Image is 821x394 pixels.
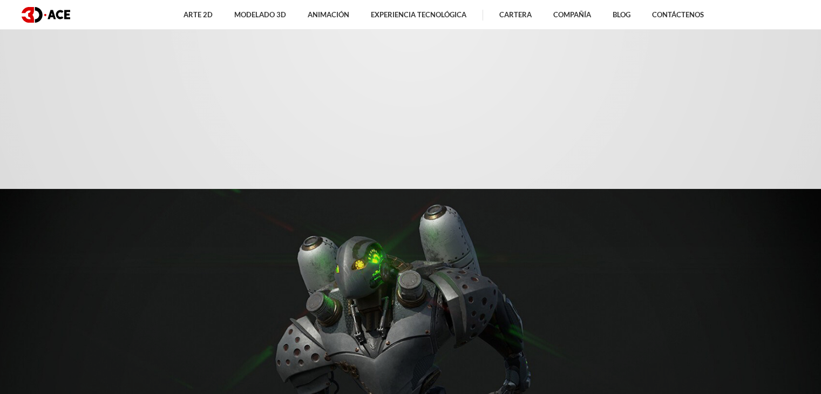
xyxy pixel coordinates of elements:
[184,10,213,19] font: Arte 2D
[553,10,591,19] font: Compañía
[371,10,466,19] font: Experiencia tecnológica
[499,10,532,19] font: Cartera
[652,10,704,19] font: Contáctenos
[234,10,286,19] font: Modelado 3D
[22,7,70,23] img: logotipo oscuro
[613,10,630,19] font: Blog
[308,10,349,19] font: Animación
